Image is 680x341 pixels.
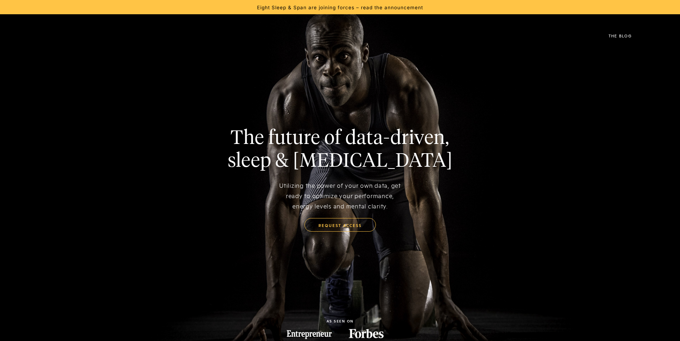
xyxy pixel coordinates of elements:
div: The Blog [609,34,632,38]
a: The Blog [598,21,643,50]
a: Eight Sleep & Span are joining forces – read the announcement [257,4,423,10]
a: request access [304,218,376,232]
div: Utilizing the power of your own data, get ready to optimize your performance, energy levels and m... [278,180,403,211]
h1: The future of data-driven, sleep & [MEDICAL_DATA] [228,127,453,173]
div: as seen on [327,319,354,323]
